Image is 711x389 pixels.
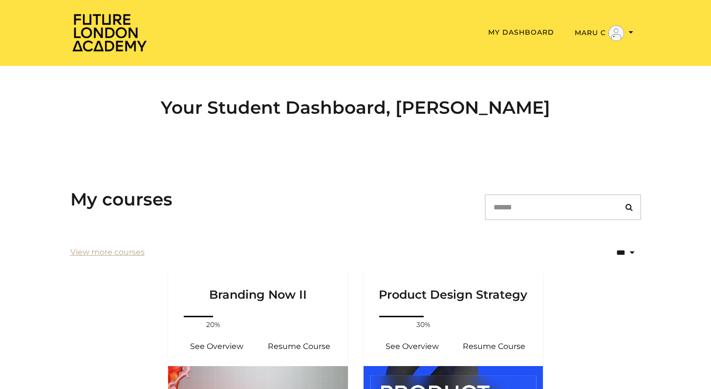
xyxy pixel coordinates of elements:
[412,320,435,330] span: 30%
[70,13,149,52] img: Home Page
[584,241,641,264] select: status
[258,335,340,358] a: Branding Now II: Resume Course
[488,28,554,37] a: My Dashboard
[70,246,145,258] a: View more courses
[176,335,258,358] a: Branding Now II: See Overview
[371,335,453,358] a: Product Design Strategy : See Overview
[70,97,641,118] h2: Your Student Dashboard, [PERSON_NAME]
[180,272,336,302] h3: Branding Now II
[364,272,543,314] a: Product Design Strategy
[375,272,532,302] h3: Product Design Strategy
[453,335,535,358] a: Product Design Strategy : Resume Course
[201,320,225,330] span: 20%
[168,272,348,314] a: Branding Now II
[70,189,172,210] h3: My courses
[572,25,636,41] button: Toggle menu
